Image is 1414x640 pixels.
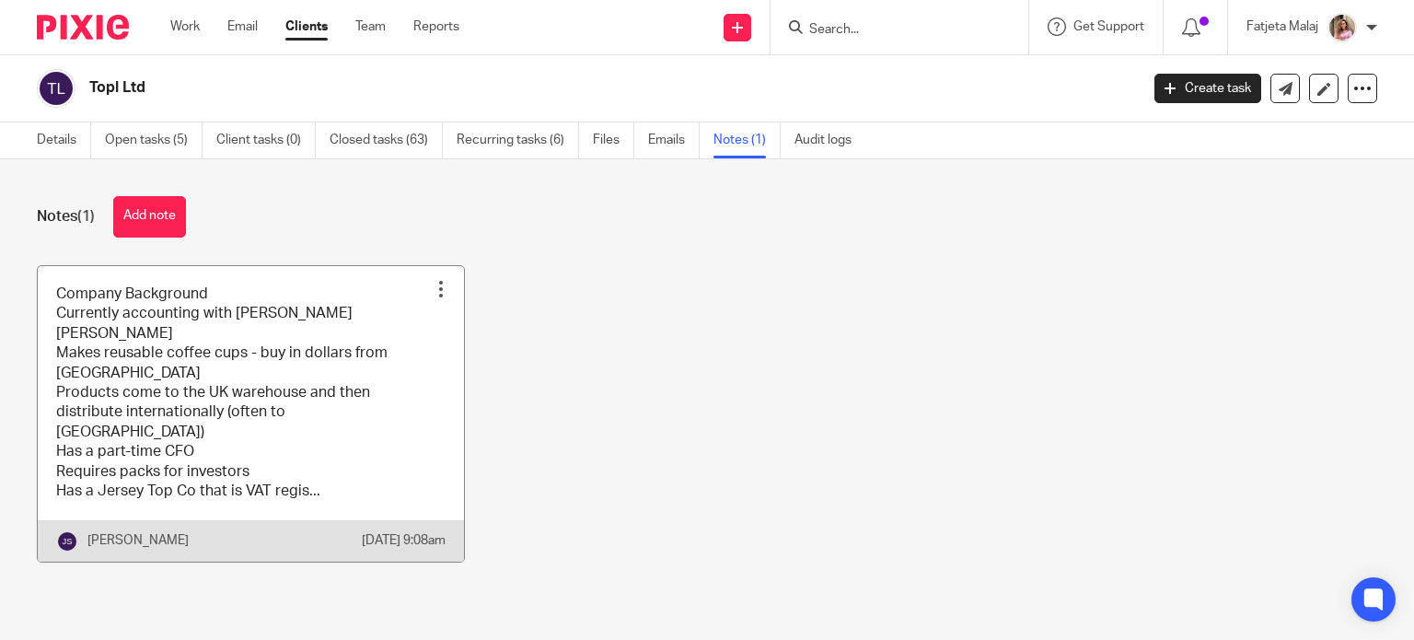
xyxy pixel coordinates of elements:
[457,122,579,158] a: Recurring tasks (6)
[1154,74,1261,103] a: Create task
[56,530,78,553] img: svg%3E
[216,122,316,158] a: Client tasks (0)
[37,207,95,227] h1: Notes
[37,15,129,40] img: Pixie
[227,17,258,36] a: Email
[355,17,386,36] a: Team
[77,209,95,224] span: (1)
[593,122,634,158] a: Files
[362,531,446,550] p: [DATE] 9:08am
[170,17,200,36] a: Work
[1246,17,1318,36] p: Fatjeta Malaj
[807,22,973,39] input: Search
[285,17,328,36] a: Clients
[794,122,865,158] a: Audit logs
[105,122,203,158] a: Open tasks (5)
[89,78,920,98] h2: Topl Ltd
[648,122,700,158] a: Emails
[1327,13,1357,42] img: MicrosoftTeams-image%20(5).png
[413,17,459,36] a: Reports
[37,122,91,158] a: Details
[330,122,443,158] a: Closed tasks (63)
[87,531,189,550] p: [PERSON_NAME]
[113,196,186,238] button: Add note
[713,122,781,158] a: Notes (1)
[1073,20,1144,33] span: Get Support
[37,69,75,108] img: svg%3E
